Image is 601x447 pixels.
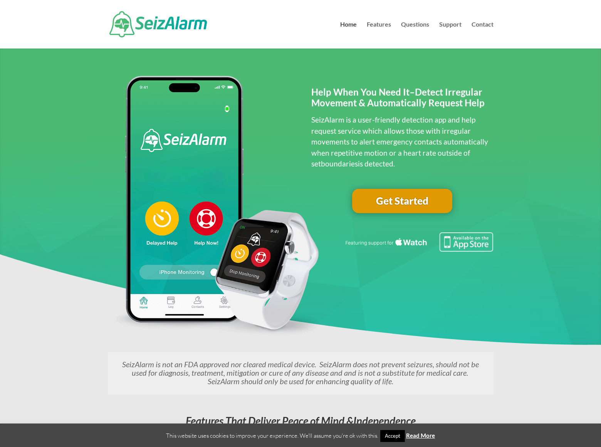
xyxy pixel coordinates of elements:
[108,76,325,337] img: seizalarm-apple-devices
[353,414,416,427] span: Independence
[352,189,452,213] a: Get Started
[380,430,405,442] a: Accept
[532,417,593,439] iframe: Help widget launcher
[340,22,357,49] a: Home
[109,11,207,37] img: SeizAlarm
[321,159,358,168] span: boundaries
[344,232,494,252] img: Seizure detection available in the Apple App Store.
[344,244,494,253] a: Featuring seizure detection support for the Apple Watch
[472,22,494,49] a: Contact
[406,432,435,439] a: Read More
[122,360,479,386] em: SeizAlarm is not an FDA approved nor cleared medical device. SeizAlarm does not prevent seizures,...
[311,114,494,170] p: SeizAlarm is a user-friendly detection app and help request service which allows those with irreg...
[439,22,462,49] a: Support
[367,22,391,49] a: Features
[186,414,416,427] em: Features That Deliver Peace of Mind &
[401,22,429,49] a: Questions
[311,87,494,113] h2: Help When You Need It–Detect Irregular Movement & Automatically Request Help
[166,432,435,439] span: This website uses cookies to improve your experience. We'll assume you're ok with this.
